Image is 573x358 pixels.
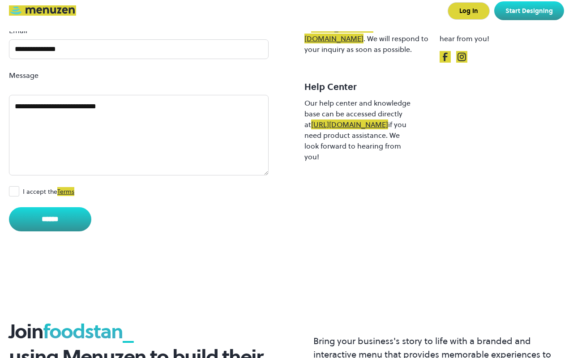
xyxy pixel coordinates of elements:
[311,119,388,129] a: [URL][DOMAIN_NAME]
[304,81,429,93] h4: Help Center
[123,317,133,345] span: _
[448,2,490,20] a: Log In
[9,70,269,81] label: Message
[57,187,74,196] a: Terms
[494,1,564,20] a: Start Designing
[23,188,74,195] span: I accept the
[43,317,123,345] span: foodstan
[9,319,274,344] h3: Join
[304,98,412,162] div: Our help center and knowledge base can be accessed directly at if you need product assistance. We...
